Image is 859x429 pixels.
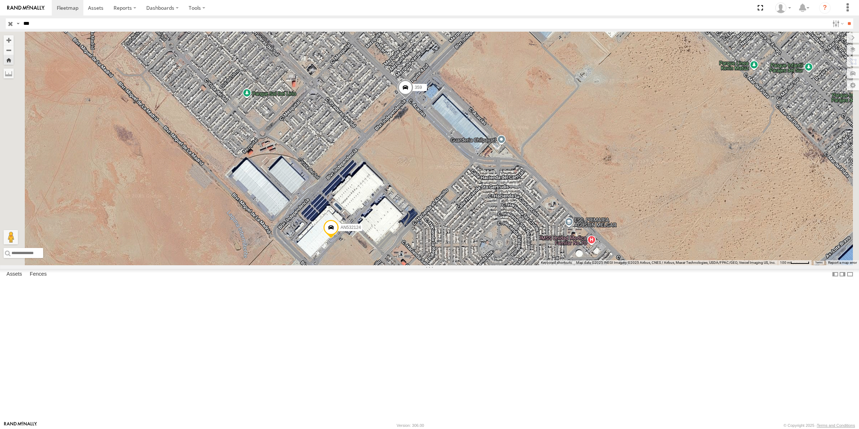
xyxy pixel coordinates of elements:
[576,261,776,265] span: Map data ©2025 INEGI Imagery ©2025 Airbus, CNES / Airbus, Maxar Technologies, USDA/FPAC/GEO, Vexc...
[846,269,854,279] label: Hide Summary Table
[819,2,831,14] i: ?
[839,269,846,279] label: Dock Summary Table to the Right
[340,225,361,230] span: AN532124
[26,269,50,279] label: Fences
[4,35,14,45] button: Zoom in
[4,68,14,78] label: Measure
[780,261,790,265] span: 100 m
[541,260,572,265] button: Keyboard shortcuts
[773,3,794,13] div: Roberto Garcia
[4,55,14,65] button: Zoom Home
[832,269,839,279] label: Dock Summary Table to the Left
[847,80,859,90] label: Map Settings
[4,422,37,429] a: Visit our Website
[7,5,45,10] img: rand-logo.svg
[817,423,855,428] a: Terms and Conditions
[4,45,14,55] button: Zoom out
[415,85,422,90] span: 359
[4,230,18,244] button: Drag Pegman onto the map to open Street View
[784,423,855,428] div: © Copyright 2025 -
[815,261,823,264] a: Terms (opens in new tab)
[830,18,845,29] label: Search Filter Options
[3,269,26,279] label: Assets
[15,18,21,29] label: Search Query
[397,423,424,428] div: Version: 306.00
[828,261,857,265] a: Report a map error
[778,260,812,265] button: Map Scale: 100 m per 49 pixels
